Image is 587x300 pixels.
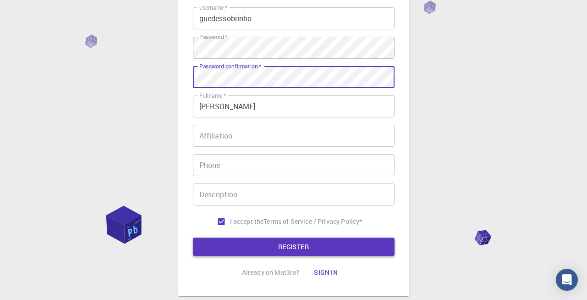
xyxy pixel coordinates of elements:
span: I accept the [230,217,264,226]
label: username [199,4,227,11]
a: Terms of Service / Privacy Policy* [263,217,362,226]
p: Already on Mat3ra? [242,268,300,277]
label: Password confirmation [199,62,261,70]
p: Terms of Service / Privacy Policy * [263,217,362,226]
label: Password [199,33,227,41]
button: REGISTER [193,238,395,256]
button: Sign in [307,263,345,282]
div: Open Intercom Messenger [556,269,578,291]
label: Fullname [199,92,226,100]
